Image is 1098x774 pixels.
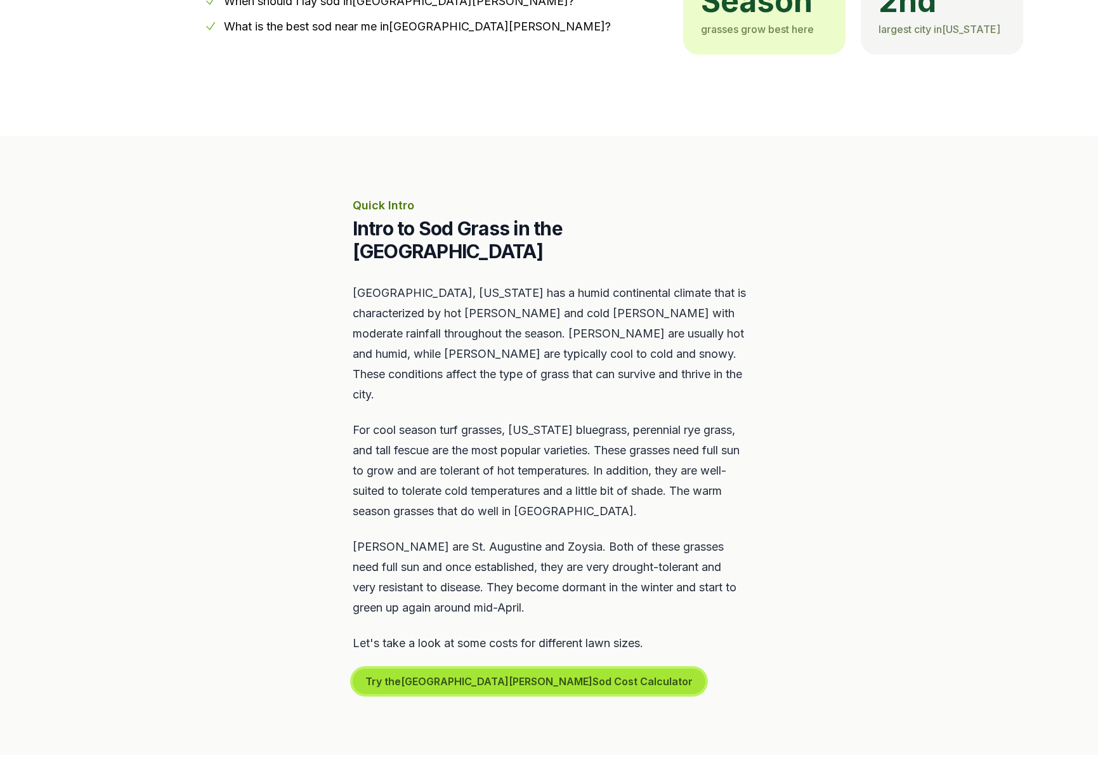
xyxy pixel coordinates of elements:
p: Let's take a look at some costs for different lawn sizes. [353,633,746,653]
p: For cool season turf grasses, [US_STATE] bluegrass, perennial rye grass, and tall fescue are the ... [353,420,746,521]
p: Quick Intro [353,197,746,214]
span: largest city in [US_STATE] [879,23,1000,36]
p: [GEOGRAPHIC_DATA], [US_STATE] has a humid continental climate that is characterized by hot [PERSO... [353,283,746,405]
button: Try the[GEOGRAPHIC_DATA][PERSON_NAME]Sod Cost Calculator [353,669,705,694]
a: What is the best sod near me in[GEOGRAPHIC_DATA][PERSON_NAME]? [224,20,611,33]
p: [PERSON_NAME] are St. Augustine and Zoysia. Both of these grasses need full sun and once establis... [353,537,746,618]
span: grasses grow best here [701,23,814,36]
h2: Intro to Sod Grass in the [GEOGRAPHIC_DATA] [353,217,746,263]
